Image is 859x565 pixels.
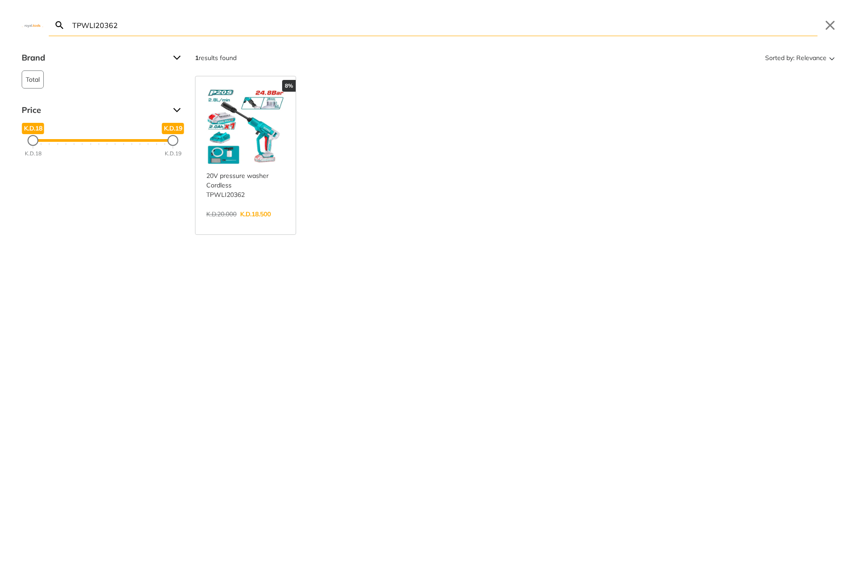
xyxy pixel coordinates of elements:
span: Brand [22,51,166,65]
strong: 1 [195,54,199,62]
span: Price [22,103,166,117]
div: 8% [282,80,296,92]
input: Search… [70,14,817,36]
svg: Search [54,20,65,31]
img: Close [22,23,43,27]
div: results found [195,51,237,65]
button: Close [823,18,837,33]
div: Maximum Price [167,135,178,146]
div: K.D.18 [25,149,42,158]
svg: Sort [826,52,837,63]
button: Sorted by:Relevance Sort [763,51,837,65]
div: K.D.19 [165,149,181,158]
div: Minimum Price [28,135,38,146]
span: Relevance [796,51,826,65]
span: Total [26,71,40,88]
button: Total [22,70,44,89]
